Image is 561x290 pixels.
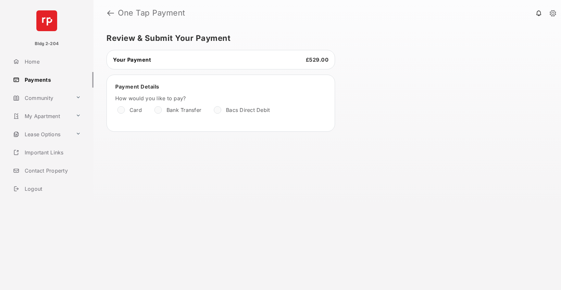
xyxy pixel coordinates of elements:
a: Logout [10,181,93,197]
a: Contact Property [10,163,93,178]
a: Important Links [10,145,83,160]
a: Payments [10,72,93,88]
h5: Review & Submit Your Payment [106,34,543,42]
label: Bank Transfer [167,107,201,113]
a: Lease Options [10,127,73,142]
label: Card [130,107,142,113]
label: Bacs Direct Debit [226,107,270,113]
span: Your Payment [113,56,151,63]
a: Home [10,54,93,69]
a: Community [10,90,73,106]
a: My Apartment [10,108,73,124]
span: Payment Details [115,83,159,90]
label: How would you like to pay? [115,95,310,102]
p: Bldg 2-204 [35,41,59,47]
strong: One Tap Payment [118,9,185,17]
span: £529.00 [306,56,329,63]
img: svg+xml;base64,PHN2ZyB4bWxucz0iaHR0cDovL3d3dy53My5vcmcvMjAwMC9zdmciIHdpZHRoPSI2NCIgaGVpZ2h0PSI2NC... [36,10,57,31]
